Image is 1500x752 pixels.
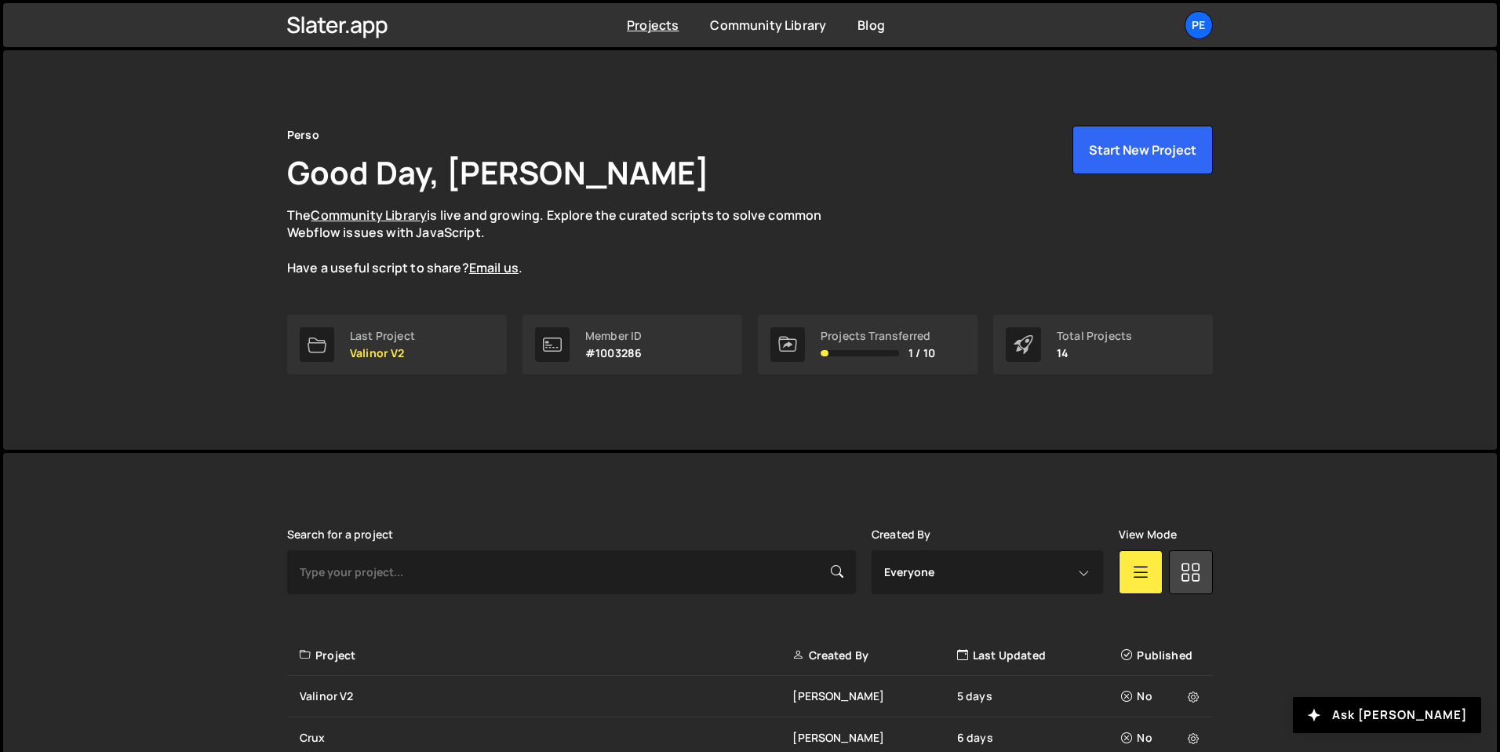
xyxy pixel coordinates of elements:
[872,528,931,541] label: Created By
[287,676,1213,717] a: Valinor V2 [PERSON_NAME] 5 days No
[957,648,1121,663] div: Last Updated
[1121,648,1203,663] div: Published
[710,16,826,34] a: Community Library
[311,206,427,224] a: Community Library
[821,330,935,342] div: Projects Transferred
[350,330,415,342] div: Last Project
[287,315,507,374] a: Last Project Valinor V2
[1119,528,1177,541] label: View Mode
[957,688,1121,704] div: 5 days
[287,151,709,194] h1: Good Day, [PERSON_NAME]
[792,688,956,704] div: [PERSON_NAME]
[300,688,792,704] div: Valinor V2
[1057,330,1132,342] div: Total Projects
[1293,697,1481,733] button: Ask [PERSON_NAME]
[857,16,885,34] a: Blog
[957,730,1121,746] div: 6 days
[287,550,856,594] input: Type your project...
[585,347,642,360] p: #1003286
[908,347,935,360] span: 1 / 10
[1121,688,1203,704] div: No
[1185,11,1213,39] a: Pe
[300,730,792,746] div: Crux
[585,330,642,342] div: Member ID
[300,648,792,663] div: Project
[287,528,393,541] label: Search for a project
[287,126,319,144] div: Perso
[287,206,852,277] p: The is live and growing. Explore the curated scripts to solve common Webflow issues with JavaScri...
[350,347,415,360] p: Valinor V2
[1121,730,1203,746] div: No
[1072,126,1213,174] button: Start New Project
[792,648,956,663] div: Created By
[1057,347,1132,360] p: 14
[469,259,519,276] a: Email us
[792,730,956,746] div: [PERSON_NAME]
[627,16,679,34] a: Projects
